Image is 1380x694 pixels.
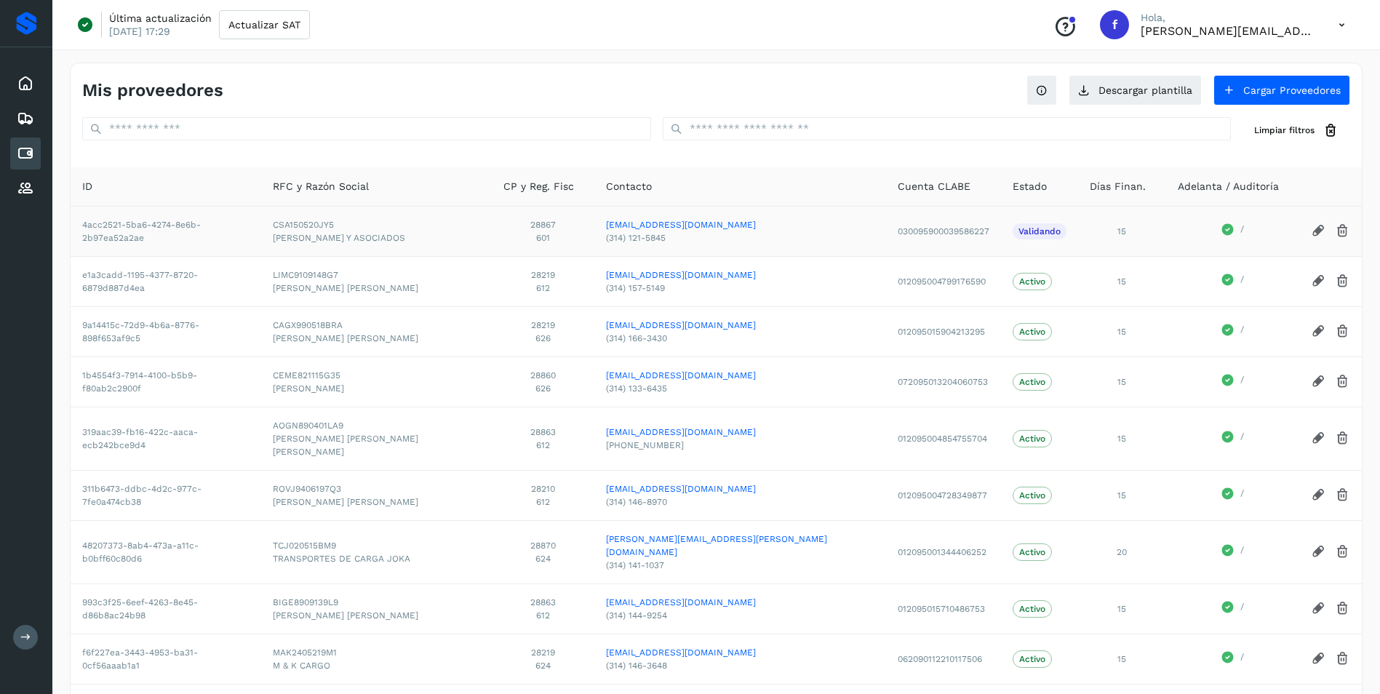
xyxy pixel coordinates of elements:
[606,282,874,295] span: (314) 157-5149
[82,80,223,101] h4: Mis proveedores
[503,482,583,495] span: 28210
[273,482,479,495] span: ROVJ9406197Q3
[1117,226,1126,236] span: 15
[71,520,261,583] td: 48207373-8ab4-473a-a11c-b0bff60c80d6
[1213,75,1350,105] button: Cargar Proveedores
[71,470,261,520] td: 311b6473-ddbc-4d2c-977c-7fe0a474cb38
[503,218,583,231] span: 28867
[503,332,583,345] span: 626
[1019,654,1045,664] p: Activo
[219,10,310,39] button: Actualizar SAT
[1117,276,1126,287] span: 15
[10,137,41,169] div: Cuentas por pagar
[273,432,479,458] span: [PERSON_NAME] [PERSON_NAME] [PERSON_NAME]
[606,495,874,508] span: (314) 146-8970
[273,419,479,432] span: AOGN890401LA9
[1019,490,1045,500] p: Activo
[606,482,874,495] a: [EMAIL_ADDRESS][DOMAIN_NAME]
[273,319,479,332] span: CAGX990518BRA
[273,609,479,622] span: [PERSON_NAME] [PERSON_NAME]
[606,382,874,395] span: (314) 133-6435
[71,306,261,356] td: 9a14415c-72d9-4b6a-8776-898f653af9c5
[606,596,874,609] a: [EMAIL_ADDRESS][DOMAIN_NAME]
[503,369,583,382] span: 28860
[503,268,583,282] span: 28219
[606,426,874,439] a: [EMAIL_ADDRESS][DOMAIN_NAME]
[273,218,479,231] span: CSA150520JY5
[1243,117,1350,144] button: Limpiar filtros
[606,332,874,345] span: (314) 166-3430
[606,268,874,282] a: [EMAIL_ADDRESS][DOMAIN_NAME]
[1178,273,1288,290] div: /
[1178,600,1288,618] div: /
[1019,547,1045,557] p: Activo
[1019,434,1045,444] p: Activo
[503,596,583,609] span: 28863
[503,552,583,565] span: 624
[606,231,874,244] span: (314) 121-5845
[273,495,479,508] span: [PERSON_NAME] [PERSON_NAME]
[886,306,1001,356] td: 012095015904213295
[273,268,479,282] span: LIMC9109148G7
[273,369,479,382] span: CEME821115G35
[1018,226,1061,236] p: Validando
[503,659,583,672] span: 624
[273,596,479,609] span: BIGE8909139L9
[228,20,300,30] span: Actualizar SAT
[1090,179,1146,194] span: Días Finan.
[606,319,874,332] a: [EMAIL_ADDRESS][DOMAIN_NAME]
[1254,124,1315,137] span: Limpiar filtros
[1019,327,1045,337] p: Activo
[1178,487,1288,504] div: /
[606,179,652,194] span: Contacto
[606,533,874,559] a: [PERSON_NAME][EMAIL_ADDRESS][PERSON_NAME][DOMAIN_NAME]
[503,539,583,552] span: 28870
[273,382,479,395] span: [PERSON_NAME]
[886,634,1001,684] td: 062090112210117506
[273,539,479,552] span: TCJ020515BM9
[10,68,41,100] div: Inicio
[606,659,874,672] span: (314) 146-3648
[886,407,1001,470] td: 012095004854755704
[1117,490,1126,500] span: 15
[898,179,970,194] span: Cuenta CLABE
[503,179,574,194] span: CP y Reg. Fisc
[71,206,261,256] td: 4acc2521-5ba6-4274-8e6b-2b97ea52a2ae
[1178,430,1288,447] div: /
[109,12,212,25] p: Última actualización
[606,369,874,382] a: [EMAIL_ADDRESS][DOMAIN_NAME]
[1117,547,1127,557] span: 20
[109,25,170,38] p: [DATE] 17:29
[1178,179,1279,194] span: Adelanta / Auditoría
[606,439,874,452] span: [PHONE_NUMBER]
[273,646,479,659] span: MAK2405219M1
[1117,434,1126,444] span: 15
[71,583,261,634] td: 993c3f25-6eef-4263-8e45-d86b8ac24b98
[71,407,261,470] td: 319aac39-fb16-422c-aaca-ecb242bce9d4
[503,231,583,244] span: 601
[606,609,874,622] span: (314) 144-9254
[1178,650,1288,668] div: /
[503,426,583,439] span: 28863
[606,559,874,572] span: (314) 141-1037
[1178,543,1288,561] div: /
[1117,654,1126,664] span: 15
[886,256,1001,306] td: 012095004799176590
[1117,377,1126,387] span: 15
[503,495,583,508] span: 612
[1069,75,1202,105] button: Descargar plantilla
[82,179,92,194] span: ID
[503,282,583,295] span: 612
[273,332,479,345] span: [PERSON_NAME] [PERSON_NAME]
[1013,179,1047,194] span: Estado
[71,634,261,684] td: f6f227ea-3443-4953-ba31-0cf56aaab1a1
[71,256,261,306] td: e1a3cadd-1195-4377-8720-6879d887d4ea
[273,282,479,295] span: [PERSON_NAME] [PERSON_NAME]
[1141,12,1315,24] p: Hola,
[503,382,583,395] span: 626
[10,103,41,135] div: Embarques
[606,646,874,659] a: [EMAIL_ADDRESS][DOMAIN_NAME]
[273,552,479,565] span: TRANSPORTES DE CARGA JOKA
[886,520,1001,583] td: 012095001344406252
[273,659,479,672] span: M & K CARGO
